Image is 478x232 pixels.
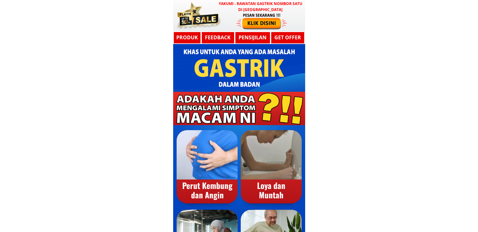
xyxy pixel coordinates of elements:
[241,181,302,200] div: Loya dan Muntah
[177,181,238,200] div: Perut Kembung dan Angin
[201,34,234,42] h3: Feedback
[217,1,304,13] h3: YAKUMI - Rawatan Gastrik Nombor Satu di [GEOGRAPHIC_DATA]
[272,34,303,42] h3: GET OFFER
[173,34,201,42] h3: Produk
[237,34,268,42] h3: Pensijilan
